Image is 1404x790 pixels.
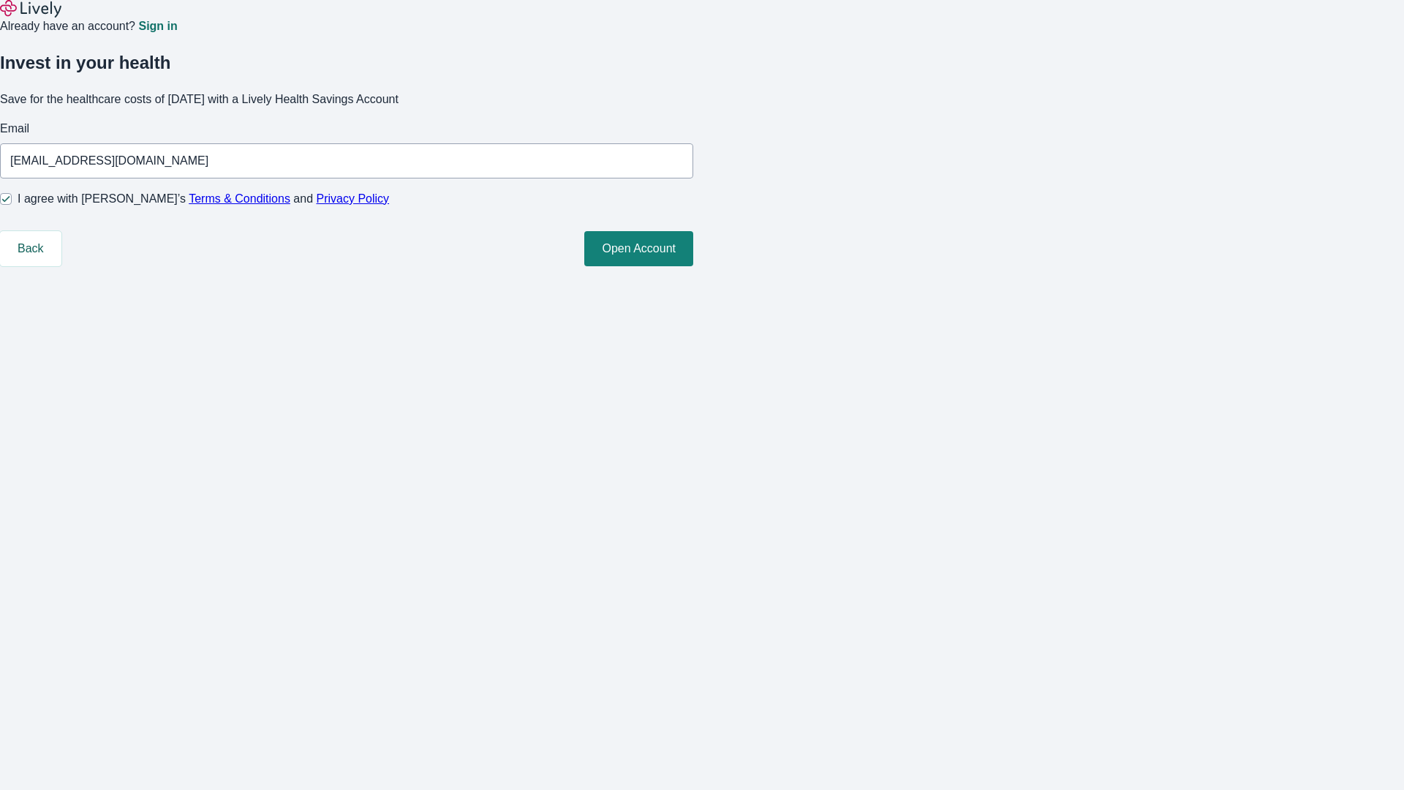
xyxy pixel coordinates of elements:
button: Open Account [584,231,693,266]
a: Privacy Policy [317,192,390,205]
a: Terms & Conditions [189,192,290,205]
span: I agree with [PERSON_NAME]’s and [18,190,389,208]
a: Sign in [138,20,177,32]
